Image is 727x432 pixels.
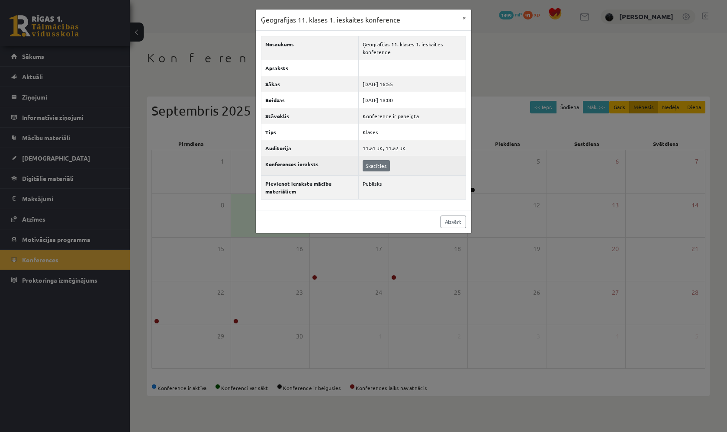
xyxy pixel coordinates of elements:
[359,36,466,60] td: Ģeogrāfijas 11. klases 1. ieskaites konference
[359,108,466,124] td: Konference ir pabeigta
[261,76,359,92] th: Sākas
[359,76,466,92] td: [DATE] 16:55
[261,92,359,108] th: Beidzas
[261,108,359,124] th: Stāvoklis
[359,175,466,199] td: Publisks
[457,10,471,26] button: ×
[359,124,466,140] td: Klases
[261,124,359,140] th: Tips
[261,156,359,175] th: Konferences ieraksts
[363,160,390,171] a: Skatīties
[359,140,466,156] td: 11.a1 JK, 11.a2 JK
[261,15,400,25] h3: Ģeogrāfijas 11. klases 1. ieskaites konference
[261,36,359,60] th: Nosaukums
[261,140,359,156] th: Auditorija
[441,216,466,228] a: Aizvērt
[359,92,466,108] td: [DATE] 18:00
[261,175,359,199] th: Pievienot ierakstu mācību materiāliem
[261,60,359,76] th: Apraksts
